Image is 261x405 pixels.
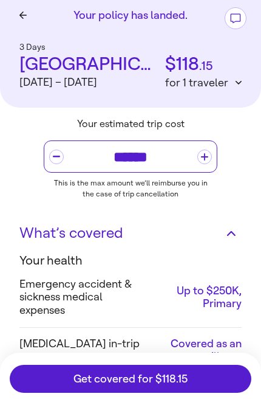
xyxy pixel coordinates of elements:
[19,219,242,248] h3: What’s covered
[165,53,176,75] span: $
[19,40,155,55] div: 3 Days
[197,150,212,164] button: Increase trip cost
[49,150,64,164] button: Decrease trip cost
[64,146,197,167] input: Trip cost
[176,53,199,75] span: 118
[19,337,148,364] div: [MEDICAL_DATA] in-trip expenses
[165,77,242,88] button: for 1 traveler
[153,337,242,364] div: Covered as an illness
[53,178,208,199] p: This is the max amount we’ll reimburse you in the case of trip cancellation
[19,224,221,242] div: What’s covered
[19,77,155,88] div: [DATE] – [DATE]
[199,59,202,73] span: .
[19,278,148,317] div: Emergency accident & sickness medical expenses
[19,55,155,73] div: [GEOGRAPHIC_DATA]
[73,10,188,21] h1: Your policy has landed.
[202,59,213,73] span: 15
[153,285,242,311] div: Up to $250K, Primary
[19,253,242,268] h3: Your health
[10,365,251,393] button: Get covered for $118.15
[73,373,188,384] span: Get covered for $118.15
